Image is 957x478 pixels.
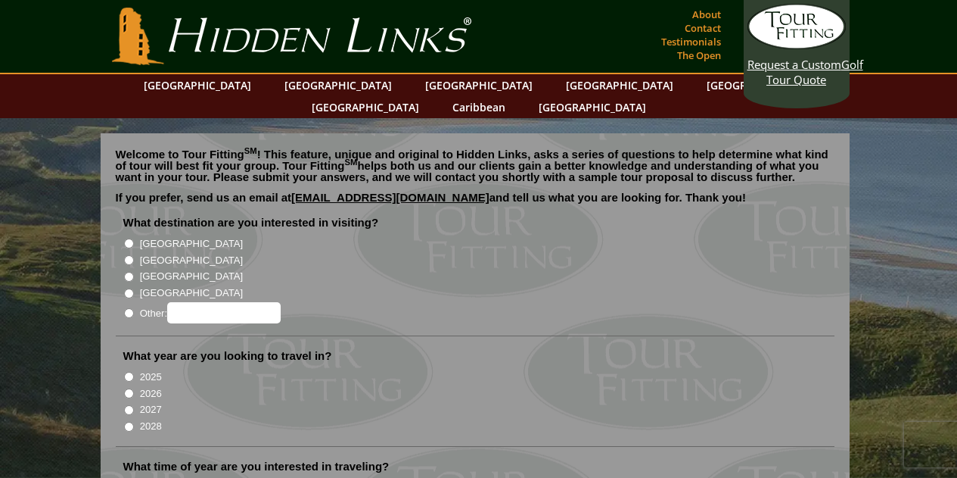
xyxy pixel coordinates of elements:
input: Other: [167,302,281,323]
label: 2026 [140,386,162,401]
a: About [688,4,725,25]
a: [GEOGRAPHIC_DATA] [531,96,654,118]
label: Other: [140,302,281,323]
label: What time of year are you interested in traveling? [123,459,390,474]
a: [GEOGRAPHIC_DATA] [277,74,399,96]
a: [GEOGRAPHIC_DATA] [304,96,427,118]
label: [GEOGRAPHIC_DATA] [140,286,243,301]
label: [GEOGRAPHIC_DATA] [140,253,243,268]
label: What year are you looking to travel in? [123,348,332,364]
a: [GEOGRAPHIC_DATA] [136,74,259,96]
a: [GEOGRAPHIC_DATA] [699,74,822,96]
label: 2027 [140,402,162,417]
a: [GEOGRAPHIC_DATA] [418,74,540,96]
a: Testimonials [657,31,725,52]
a: [GEOGRAPHIC_DATA] [558,74,681,96]
span: Request a Custom [747,57,841,72]
label: [GEOGRAPHIC_DATA] [140,269,243,284]
sup: SM [345,158,358,167]
p: Welcome to Tour Fitting ! This feature, unique and original to Hidden Links, asks a series of que... [116,148,834,183]
a: The Open [673,45,725,66]
a: [EMAIL_ADDRESS][DOMAIN_NAME] [291,191,489,204]
label: 2025 [140,370,162,385]
label: 2028 [140,419,162,434]
label: [GEOGRAPHIC_DATA] [140,236,243,251]
sup: SM [244,146,257,155]
a: Request a CustomGolf Tour Quote [747,4,846,87]
p: If you prefer, send us an email at and tell us what you are looking for. Thank you! [116,192,834,214]
label: What destination are you interested in visiting? [123,215,379,230]
a: Contact [681,17,725,39]
a: Caribbean [445,96,513,118]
